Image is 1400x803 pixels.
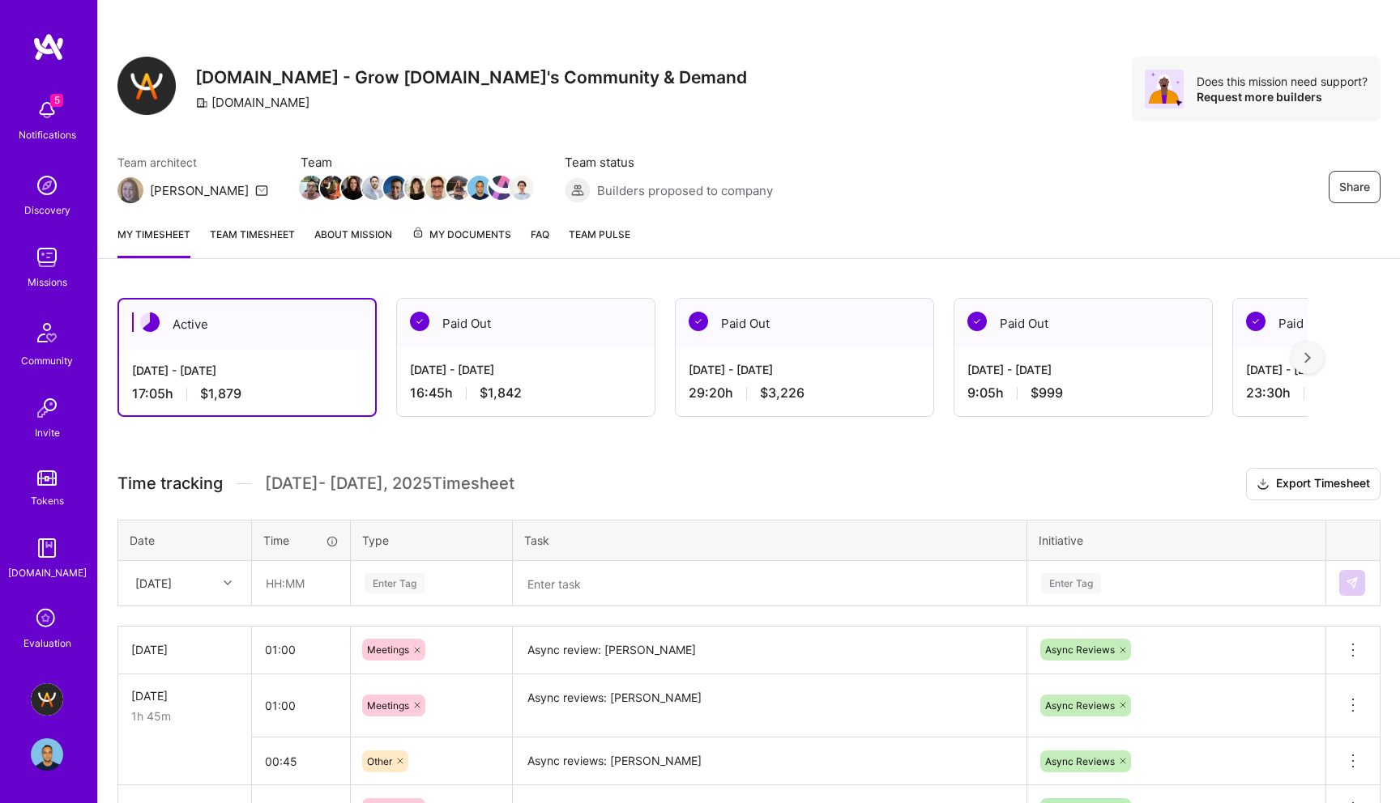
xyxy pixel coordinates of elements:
a: Team Member Avatar [511,174,532,202]
img: Team Member Avatar [446,176,471,200]
img: Paid Out [410,312,429,331]
span: Team status [565,154,773,171]
a: Team Member Avatar [490,174,511,202]
i: icon Mail [255,184,268,197]
img: guide book [31,532,63,564]
img: Team Member Avatar [383,176,408,200]
div: Active [119,300,375,349]
span: Team architect [117,154,268,171]
div: [DATE] - [DATE] [132,362,362,379]
i: icon Chevron [224,579,232,587]
img: Team Member Avatar [467,176,492,200]
span: $999 [1031,385,1063,401]
img: bell [31,94,63,126]
span: Async Reviews [1045,644,1115,656]
div: Time [263,532,339,549]
img: Avatar [1145,70,1184,108]
a: User Avatar [27,738,67,771]
div: [DATE] - [DATE] [967,361,1199,378]
img: Team Member Avatar [404,176,429,200]
a: Team Member Avatar [406,174,427,202]
a: A.Team - Grow A.Team's Community & Demand [27,683,67,716]
span: Share [1339,179,1370,195]
a: Team Member Avatar [448,174,469,202]
img: Team Member Avatar [362,176,386,200]
img: teamwork [31,241,63,274]
a: Team Member Avatar [427,174,448,202]
div: Community [21,352,73,369]
th: Date [118,520,252,560]
img: Paid Out [689,312,708,331]
img: Community [28,313,66,352]
textarea: Async review: [PERSON_NAME] [514,628,1025,673]
img: Team Member Avatar [299,176,323,200]
img: Paid Out [967,312,987,331]
div: Discovery [24,202,70,219]
div: [DATE] - [DATE] [410,361,642,378]
img: discovery [31,169,63,202]
button: Export Timesheet [1246,468,1381,500]
span: Async Reviews [1045,755,1115,767]
img: Team Member Avatar [341,176,365,200]
img: Team Member Avatar [489,176,513,200]
button: Share [1329,171,1381,203]
a: My Documents [412,226,511,258]
div: [DATE] [135,575,172,592]
div: 17:05 h [132,385,362,402]
i: icon Download [1257,476,1270,493]
div: 9:05 h [967,385,1199,401]
div: Notifications [19,126,76,143]
div: Invite [35,424,60,441]
textarea: Async reviews: [PERSON_NAME] [514,739,1025,784]
img: Team Member Avatar [425,176,450,200]
div: [DATE] - [DATE] [689,361,920,378]
div: 16:45 h [410,385,642,401]
img: Team Architect [117,177,143,203]
img: Submit [1346,576,1359,589]
input: HH:MM [253,562,349,605]
span: $1,879 [200,385,241,402]
div: Tokens [31,492,64,509]
div: [PERSON_NAME] [150,182,249,199]
div: Paid Out [954,299,1212,348]
div: 1h 45m [131,707,238,724]
a: Team timesheet [210,226,295,258]
div: Does this mission need support? [1197,74,1368,89]
img: tokens [37,470,57,486]
span: Other [367,755,392,767]
img: User Avatar [31,738,63,771]
img: right [1304,352,1311,363]
textarea: Async reviews: [PERSON_NAME] [514,676,1025,737]
div: Evaluation [23,635,71,652]
img: Team Member Avatar [320,176,344,200]
img: Active [140,312,160,332]
span: $1,842 [480,385,522,401]
div: Initiative [1039,532,1314,549]
a: About Mission [314,226,392,258]
input: HH:MM [252,628,350,671]
span: Team [301,154,532,171]
img: Builders proposed to company [565,177,591,203]
img: A.Team - Grow A.Team's Community & Demand [31,683,63,716]
img: Invite [31,392,63,424]
span: Meetings [367,644,409,656]
a: Team Member Avatar [364,174,385,202]
img: logo [32,32,65,62]
h3: [DOMAIN_NAME] - Grow [DOMAIN_NAME]'s Community & Demand [195,67,747,87]
span: [DATE] - [DATE] , 2025 Timesheet [265,474,514,494]
img: Team Member Avatar [510,176,534,200]
div: [DATE] [131,641,238,658]
span: Meetings [367,699,409,712]
i: icon SelectionTeam [32,604,62,635]
a: Team Member Avatar [301,174,322,202]
div: 29:20 h [689,385,920,401]
span: Time tracking [117,474,223,494]
span: 5 [50,94,63,107]
div: Enter Tag [1041,571,1101,596]
input: HH:MM [252,684,350,727]
img: Paid Out [1246,312,1266,331]
div: [DATE] [131,687,238,704]
a: Team Member Avatar [469,174,490,202]
a: Team Member Avatar [322,174,343,202]
th: Task [513,520,1027,560]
